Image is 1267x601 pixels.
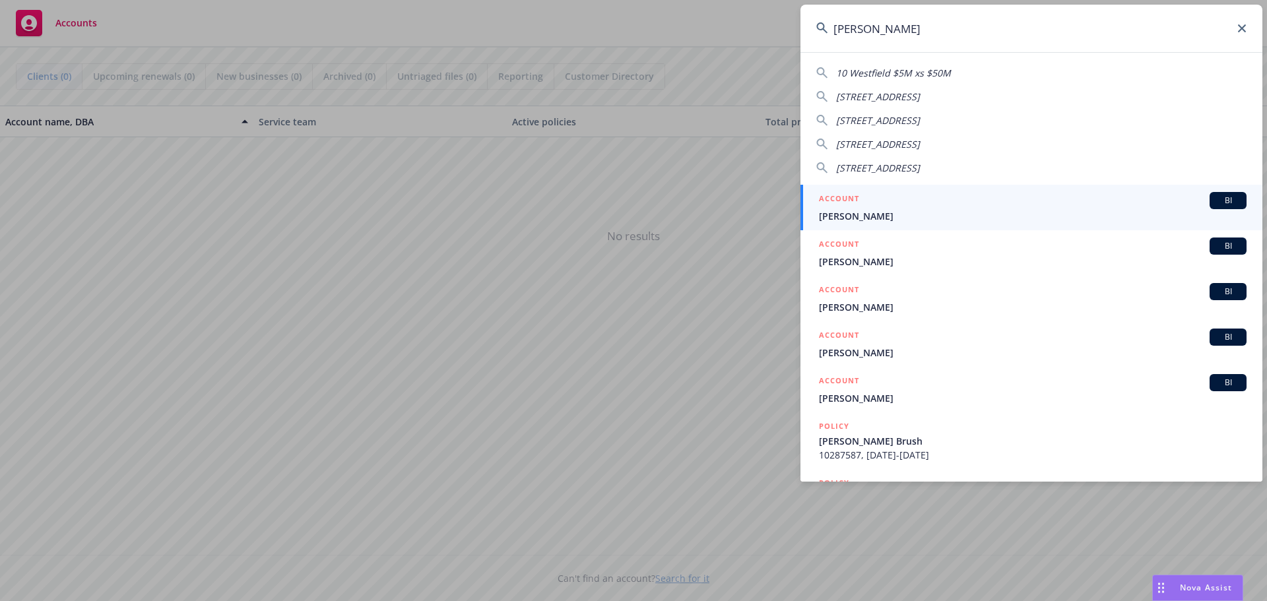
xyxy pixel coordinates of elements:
span: [PERSON_NAME] [819,255,1247,269]
div: Drag to move [1153,575,1169,600]
span: BI [1215,195,1241,206]
span: [PERSON_NAME] [819,346,1247,360]
span: [PERSON_NAME] Brush [819,434,1247,448]
button: Nova Assist [1152,575,1243,601]
span: 10287587, [DATE]-[DATE] [819,448,1247,462]
span: BI [1215,286,1241,298]
a: POLICY[PERSON_NAME] Brush10287587, [DATE]-[DATE] [800,412,1262,469]
span: [STREET_ADDRESS] [836,90,920,103]
span: [PERSON_NAME] [819,300,1247,314]
h5: ACCOUNT [819,329,859,344]
span: [STREET_ADDRESS] [836,114,920,127]
span: Nova Assist [1180,582,1232,593]
input: Search... [800,5,1262,52]
h5: POLICY [819,476,849,490]
span: 10 Westfield $5M xs $50M [836,67,951,79]
a: ACCOUNTBI[PERSON_NAME] [800,230,1262,276]
a: ACCOUNTBI[PERSON_NAME] [800,276,1262,321]
h5: ACCOUNT [819,374,859,390]
a: ACCOUNTBI[PERSON_NAME] [800,321,1262,367]
h5: ACCOUNT [819,237,859,253]
span: [STREET_ADDRESS] [836,162,920,174]
span: BI [1215,331,1241,343]
h5: ACCOUNT [819,192,859,208]
span: BI [1215,240,1241,252]
a: ACCOUNTBI[PERSON_NAME] [800,367,1262,412]
h5: POLICY [819,420,849,433]
span: [PERSON_NAME] [819,209,1247,223]
a: POLICY [800,469,1262,526]
span: [STREET_ADDRESS] [836,138,920,150]
span: BI [1215,377,1241,389]
h5: ACCOUNT [819,283,859,299]
a: ACCOUNTBI[PERSON_NAME] [800,185,1262,230]
span: [PERSON_NAME] [819,391,1247,405]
